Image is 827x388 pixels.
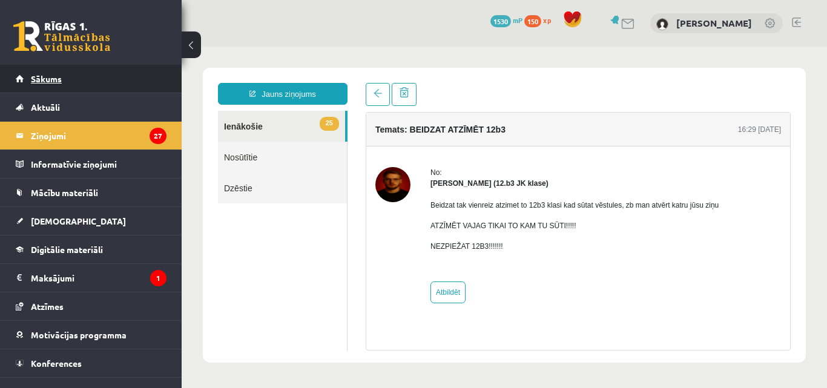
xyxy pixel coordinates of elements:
[31,187,98,198] span: Mācību materiāli
[490,15,522,25] a: 1530 mP
[31,264,166,292] legend: Maksājumi
[16,321,166,349] a: Motivācijas programma
[249,153,537,164] p: Beidzat tak vienreiz atzimet to 12b3 klasi kad sūtat vēstules, zb man atvērt katru jūsu ziņu
[31,329,127,340] span: Motivācijas programma
[249,133,367,141] strong: [PERSON_NAME] (12.b3 JK klase)
[656,18,668,30] img: Roberta Visocka
[249,174,537,185] p: ATZĪMĒT VAJAG TIKAI TO KAM TU SŪTI!!!!!
[16,65,166,93] a: Sākums
[249,120,537,131] div: No:
[16,150,166,178] a: Informatīvie ziņojumi
[150,128,166,144] i: 27
[676,17,752,29] a: [PERSON_NAME]
[524,15,557,25] a: 150 xp
[16,179,166,206] a: Mācību materiāli
[194,120,229,156] img: Artūrs Valgers
[31,244,103,255] span: Digitālie materiāli
[16,122,166,150] a: Ziņojumi27
[36,36,166,58] a: Jauns ziņojums
[36,126,165,157] a: Dzēstie
[13,21,110,51] a: Rīgas 1. Tālmācības vidusskola
[150,270,166,286] i: 1
[31,122,166,150] legend: Ziņojumi
[16,207,166,235] a: [DEMOGRAPHIC_DATA]
[194,78,324,88] h4: Temats: BEIDZAT ATZĪMĒT 12b3
[31,215,126,226] span: [DEMOGRAPHIC_DATA]
[31,102,60,113] span: Aktuāli
[249,194,537,205] p: NEZPIEŽAT 12B3!!!!!!!
[16,292,166,320] a: Atzīmes
[36,95,165,126] a: Nosūtītie
[31,301,64,312] span: Atzīmes
[16,349,166,377] a: Konferences
[16,93,166,121] a: Aktuāli
[31,73,62,84] span: Sākums
[36,64,163,95] a: 25Ienākošie
[31,150,166,178] legend: Informatīvie ziņojumi
[16,235,166,263] a: Digitālie materiāli
[138,70,157,84] span: 25
[31,358,82,369] span: Konferences
[249,235,284,257] a: Atbildēt
[543,15,551,25] span: xp
[16,264,166,292] a: Maksājumi1
[490,15,511,27] span: 1530
[513,15,522,25] span: mP
[556,77,599,88] div: 16:29 [DATE]
[524,15,541,27] span: 150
